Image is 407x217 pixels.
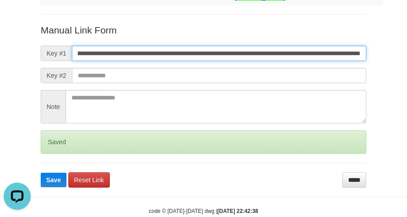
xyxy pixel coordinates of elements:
span: Key #2 [41,68,72,83]
div: Saved [41,130,366,154]
span: Save [46,176,61,184]
button: Save [41,173,66,187]
small: code © [DATE]-[DATE] dwg | [149,208,258,214]
p: Manual Link Form [41,24,366,37]
a: Reset Link [68,172,110,188]
button: Open LiveChat chat widget [4,4,31,31]
span: Key #1 [41,46,72,61]
strong: [DATE] 22:42:38 [218,208,258,214]
span: Note [41,90,66,123]
span: Reset Link [74,176,104,184]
